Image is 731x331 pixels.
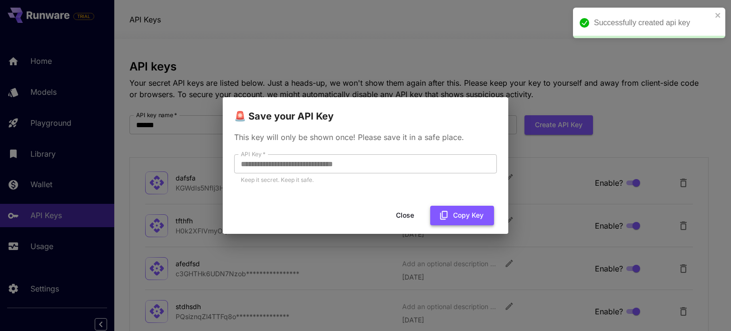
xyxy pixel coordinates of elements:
button: Copy Key [430,206,494,225]
button: Close [384,206,426,225]
p: Keep it secret. Keep it safe. [241,175,490,185]
h2: 🚨 Save your API Key [223,97,508,124]
div: Successfully created api key [594,17,712,29]
p: This key will only be shown once! Please save it in a safe place. [234,131,497,143]
button: close [715,11,721,19]
label: API Key [241,150,266,158]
